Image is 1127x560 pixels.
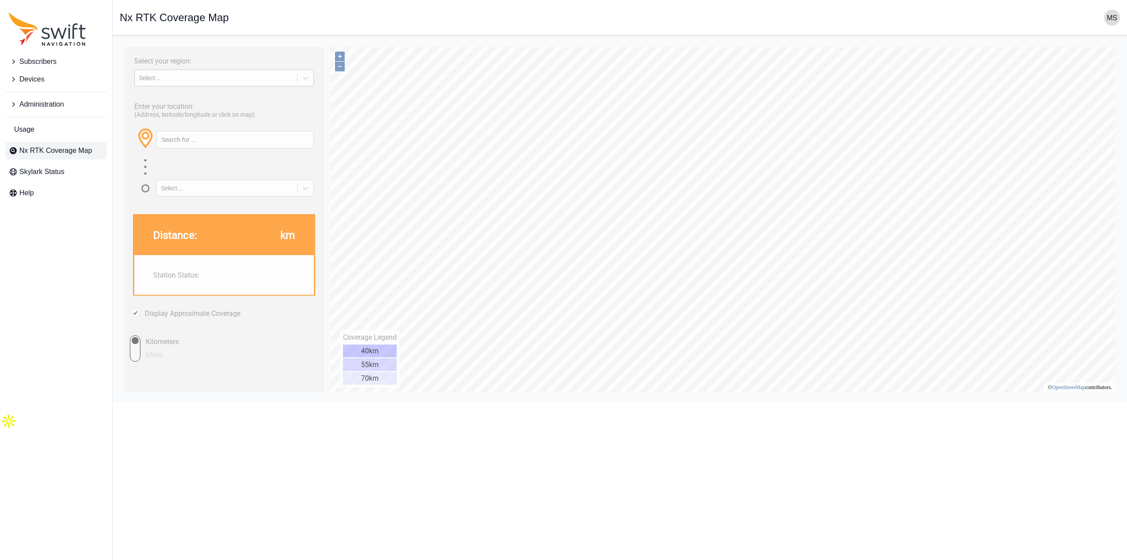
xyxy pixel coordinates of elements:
[120,42,1120,395] iframe: RTK Map
[5,142,107,159] a: Nx RTK Coverage Map
[215,19,225,29] button: –
[5,184,107,202] a: Help
[25,267,121,275] label: Display Approximate Coverage
[928,342,992,348] li: © contributors.
[5,70,107,88] button: Devices
[215,9,225,19] button: +
[5,163,107,181] a: Skylark Status
[19,188,34,198] span: Help
[19,99,64,110] span: Administration
[33,229,193,237] label: Station Status:
[21,306,56,319] label: Miles
[223,302,277,315] div: 40km
[14,124,34,135] span: Usage
[5,53,107,70] button: Subscribers
[120,12,229,23] h1: Nx RTK Coverage Map
[223,330,277,342] div: 70km
[223,291,277,299] div: Coverage Legend
[1104,10,1120,26] img: user photo
[932,342,965,348] a: OpenStreetMap
[5,96,107,113] button: Administration
[19,74,44,85] span: Devices
[223,316,277,329] div: 55km
[161,187,175,199] span: km
[19,167,64,177] span: Skylark Status
[19,56,56,67] span: Subscribers
[5,121,107,138] a: Usage
[19,145,92,156] span: Nx RTK Coverage Map
[21,293,56,306] label: Kilometers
